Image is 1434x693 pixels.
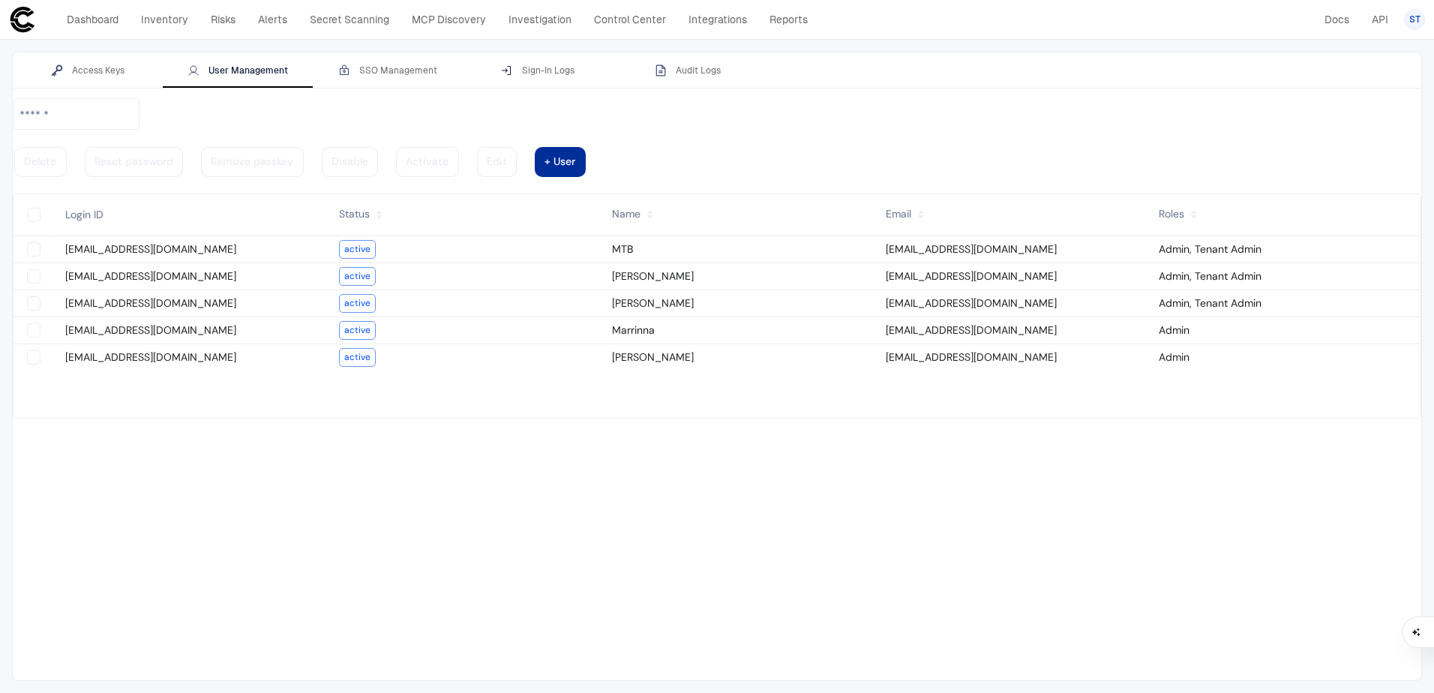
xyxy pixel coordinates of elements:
[60,9,125,30] a: Dashboard
[405,9,493,30] a: MCP Discovery
[1409,13,1420,25] span: ST
[1318,9,1356,30] a: Docs
[502,9,578,30] a: Investigation
[655,64,721,76] div: Audit Logs
[501,64,574,76] div: Sign-In Logs
[251,9,294,30] a: Alerts
[763,9,814,30] a: Reports
[187,64,288,76] div: User Management
[1404,9,1425,30] button: ST
[1365,9,1395,30] a: API
[587,9,673,30] a: Control Center
[204,9,242,30] a: Risks
[682,9,754,30] a: Integrations
[338,64,437,76] div: SSO Management
[134,9,195,30] a: Inventory
[51,64,124,76] div: Access Keys
[303,9,396,30] a: Secret Scanning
